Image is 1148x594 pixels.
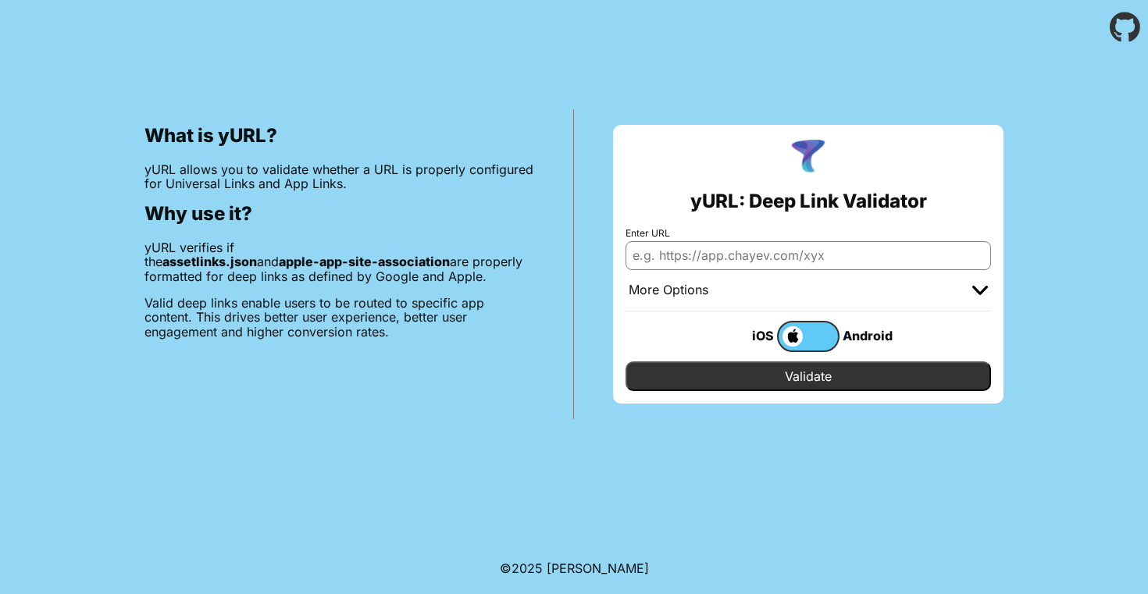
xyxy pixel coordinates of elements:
[840,325,902,346] div: Android
[279,254,450,269] b: apple-app-site-association
[788,137,829,178] img: yURL Logo
[626,241,991,269] input: e.g. https://app.chayev.com/xyx
[626,361,991,391] input: Validate
[144,203,534,225] h2: Why use it?
[144,296,534,339] p: Valid deep links enable users to be routed to specific app content. This drives better user exper...
[972,286,988,295] img: chevron
[512,560,543,576] span: 2025
[626,228,991,239] label: Enter URL
[144,125,534,147] h2: What is yURL?
[715,325,777,346] div: iOS
[144,240,534,283] p: yURL verifies if the and are properly formatted for deep links as defined by Google and Apple.
[162,254,257,269] b: assetlinks.json
[144,162,534,191] p: yURL allows you to validate whether a URL is properly configured for Universal Links and App Links.
[547,560,649,576] a: Michael Ibragimchayev's Personal Site
[500,542,649,594] footer: ©
[690,190,927,212] h2: yURL: Deep Link Validator
[629,283,708,298] div: More Options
